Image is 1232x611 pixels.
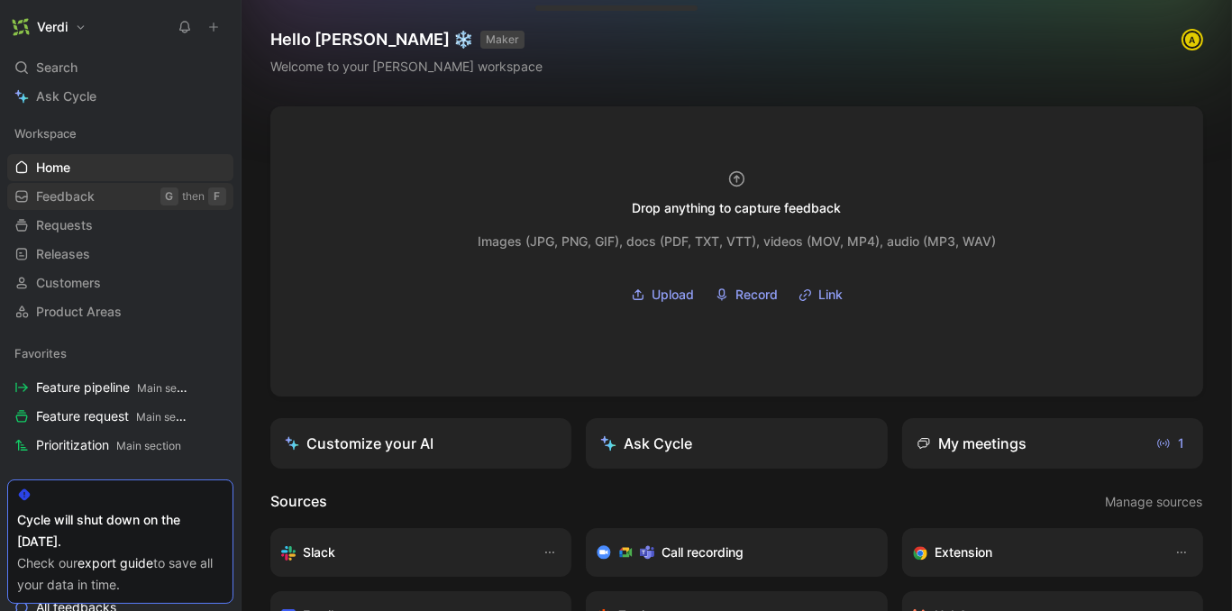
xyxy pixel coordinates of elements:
div: G [160,187,178,205]
h1: Hello [PERSON_NAME] ❄️ [270,29,543,50]
span: Main section [116,439,181,452]
button: VerdiVerdi [7,14,91,40]
span: Feature request [36,407,189,426]
span: Search [36,57,78,78]
div: F [208,187,226,205]
h1: Verdi [37,19,68,35]
button: Link [792,281,850,308]
button: Manage sources [1104,490,1203,514]
button: Upload [625,281,701,308]
h2: Sources [270,490,327,514]
span: Manage sources [1105,491,1202,513]
a: PrioritizationMain section [7,432,233,459]
span: Prioritization [36,436,181,455]
span: Main section [137,381,202,395]
span: Home [36,159,70,177]
h3: Call recording [662,542,744,563]
div: Ask Cycle [600,433,692,454]
a: Product Areas [7,298,233,325]
span: Link [819,284,844,305]
a: Home [7,154,233,181]
span: Workspace [14,124,77,142]
div: Drop anything to capture feedback [633,197,842,219]
button: MAKER [480,31,525,49]
div: then [182,187,205,205]
div: Sync your customers, send feedback and get updates in Slack [281,542,525,563]
button: 1 [1152,429,1189,458]
div: Record & transcribe meetings from Zoom, Meet & Teams. [597,542,862,563]
div: Images (JPG, PNG, GIF), docs (PDF, TXT, VTT), videos (MOV, MP4), audio (MP3, WAV) [478,231,996,252]
span: Ask Cycle [36,86,96,107]
div: Welcome to your [PERSON_NAME] workspace [270,56,543,78]
a: Customers [7,269,233,296]
a: Requests [7,212,233,239]
div: Capture feedback from anywhere on the web [913,542,1156,563]
div: Search [7,54,233,81]
span: Feature pipeline [36,378,189,397]
div: Customize your AI [285,433,433,454]
h3: Extension [935,542,992,563]
div: Workspace [7,120,233,147]
a: Releases [7,241,233,268]
button: Ask Cycle [586,418,887,469]
a: Feature requestMain section [7,403,233,430]
div: A [1183,31,1201,49]
div: Favorites [7,340,233,367]
span: Upload [653,284,695,305]
a: FeedbackGthenF [7,183,233,210]
div: Main section [7,473,233,500]
span: Releases [36,245,90,263]
div: Check our to save all your data in time. [17,552,224,596]
a: Feature pipelineMain section [7,374,233,401]
button: Record [708,281,785,308]
span: Main section [14,478,86,496]
span: Customers [36,274,101,292]
div: My meetings [917,433,1027,454]
a: Customize your AI [270,418,571,469]
span: Requests [36,216,93,234]
a: Ask Cycle [7,83,233,110]
span: Product Areas [36,303,122,321]
span: Main section [136,410,201,424]
span: Favorites [14,344,67,362]
span: Record [736,284,779,305]
span: Feedback [36,187,95,205]
div: Cycle will shut down on the [DATE]. [17,509,224,552]
a: export guide [78,555,153,570]
h3: Slack [303,542,335,563]
span: 1 [1156,433,1184,454]
img: Verdi [12,18,30,36]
